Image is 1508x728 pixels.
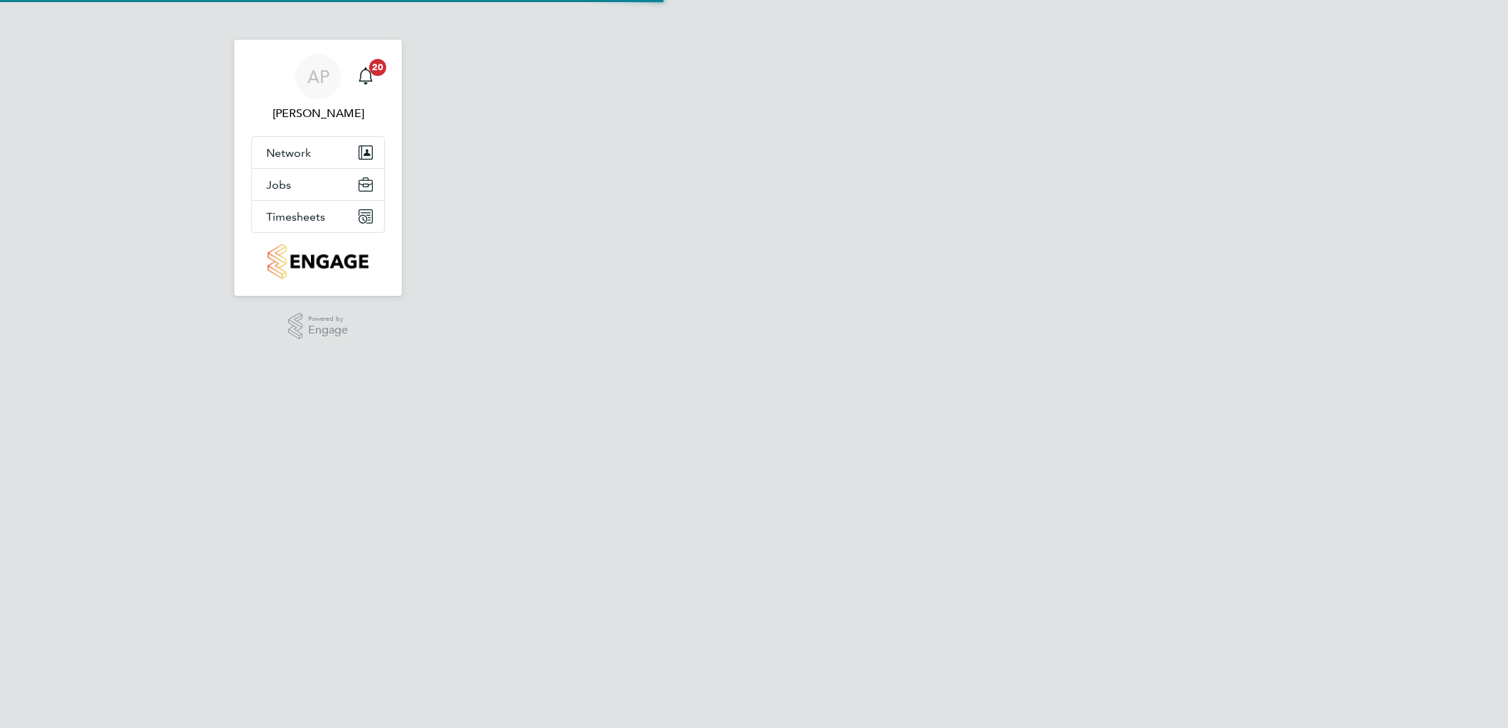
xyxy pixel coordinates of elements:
a: Powered byEngage [288,313,349,340]
span: Engage [308,324,348,336]
a: Go to home page [251,244,385,279]
a: 20 [351,54,380,99]
nav: Main navigation [234,40,402,296]
span: Network [266,146,311,160]
span: AP [307,67,329,86]
a: AP[PERSON_NAME] [251,54,385,122]
span: Jobs [266,178,291,192]
button: Network [252,137,384,168]
span: Timesheets [266,210,325,224]
img: countryside-properties-logo-retina.png [268,244,368,279]
span: 20 [369,59,386,76]
span: Andy Pearce [251,105,385,122]
button: Timesheets [252,201,384,232]
button: Jobs [252,169,384,200]
span: Powered by [308,313,348,325]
